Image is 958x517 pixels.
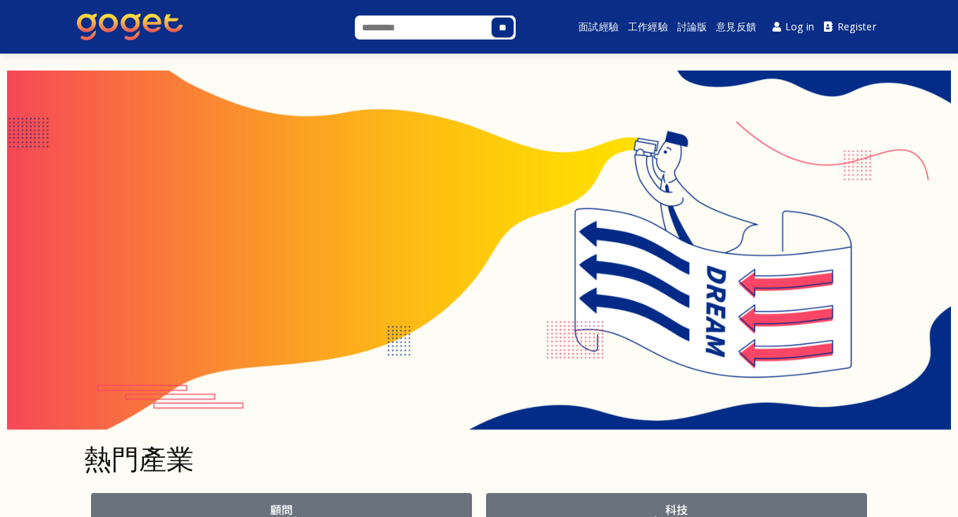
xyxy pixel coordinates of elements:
[77,13,183,40] img: GoGet
[768,11,820,43] a: Log in
[675,4,709,49] a: 討論版
[626,4,670,49] a: 工作經驗
[552,4,881,49] nav: Main menu
[576,4,621,49] a: 面試經驗
[714,4,758,49] a: 意見反饋
[819,11,881,43] a: Register
[84,444,874,472] h1: 熱門產業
